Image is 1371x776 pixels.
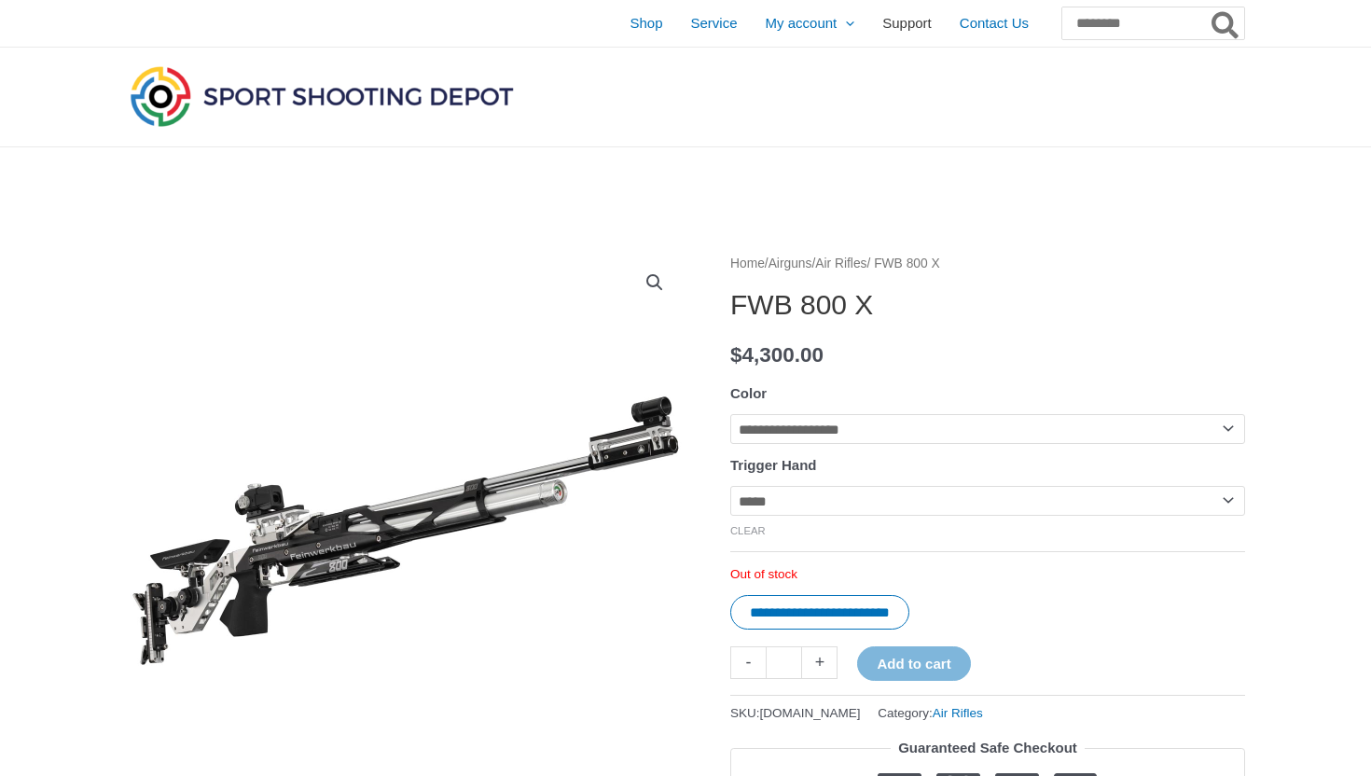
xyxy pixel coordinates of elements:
button: Add to cart [857,646,970,681]
span: [DOMAIN_NAME] [760,706,861,720]
legend: Guaranteed Safe Checkout [891,735,1085,761]
nav: Breadcrumb [730,252,1245,276]
input: Product quantity [766,646,802,679]
p: Out of stock [730,566,1245,583]
a: - [730,646,766,679]
label: Trigger Hand [730,457,817,473]
span: SKU: [730,701,861,725]
bdi: 4,300.00 [730,343,824,367]
span: $ [730,343,742,367]
a: Air Rifles [933,706,983,720]
a: Air Rifles [815,256,866,270]
button: Search [1208,7,1244,39]
h1: FWB 800 X [730,288,1245,322]
a: + [802,646,838,679]
img: Sport Shooting Depot [126,62,518,131]
a: Home [730,256,765,270]
a: Airguns [769,256,812,270]
a: View full-screen image gallery [638,266,672,299]
a: Clear options [730,525,766,536]
label: Color [730,385,767,401]
span: Category: [878,701,983,725]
